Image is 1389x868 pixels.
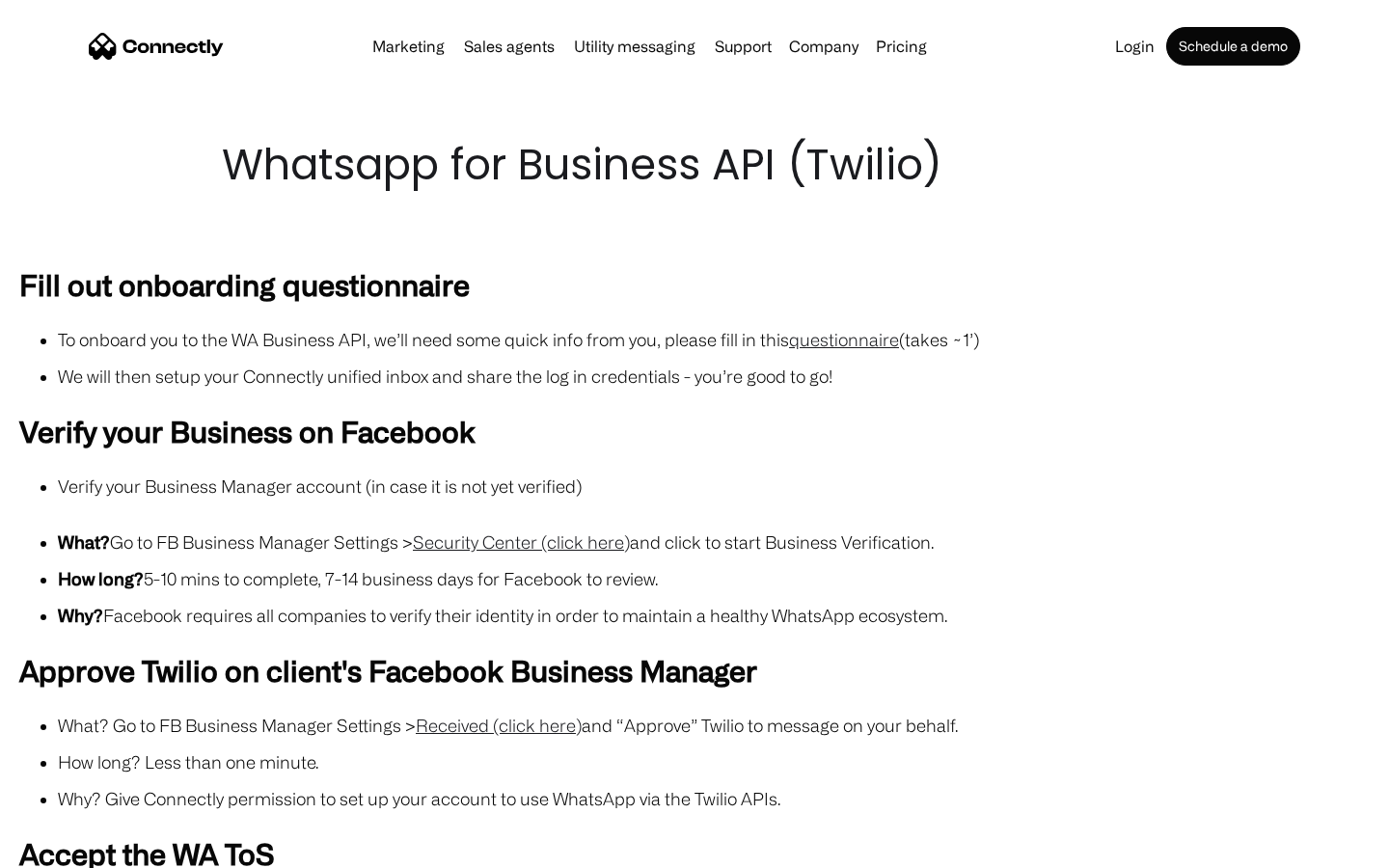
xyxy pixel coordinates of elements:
aside: Language selected: English [19,834,116,861]
a: Sales agents [456,39,562,54]
a: Login [1107,39,1162,54]
strong: How long? [58,569,144,588]
a: Received (click here) [416,716,582,735]
li: Go to FB Business Manager Settings > and click to start Business Verification. [58,529,1370,556]
a: questionnaire [789,330,899,349]
li: Why? Give Connectly permission to set up your account to use WhatsApp via the Twilio APIs. [58,785,1370,812]
div: Company [789,33,858,60]
a: Marketing [365,39,452,54]
a: Utility messaging [566,39,703,54]
strong: What? [58,532,110,552]
ul: Language list [39,834,116,861]
li: How long? Less than one minute. [58,748,1370,775]
strong: Approve Twilio on client's Facebook Business Manager [19,654,757,687]
a: Schedule a demo [1166,27,1300,66]
li: To onboard you to the WA Business API, we’ll need some quick info from you, please fill in this (... [58,326,1370,353]
li: What? Go to FB Business Manager Settings > and “Approve” Twilio to message on your behalf. [58,712,1370,739]
li: We will then setup your Connectly unified inbox and share the log in credentials - you’re good to... [58,363,1370,390]
li: Facebook requires all companies to verify their identity in order to maintain a healthy WhatsApp ... [58,602,1370,629]
strong: Verify your Business on Facebook [19,415,476,448]
li: Verify your Business Manager account (in case it is not yet verified) [58,473,1370,500]
li: 5-10 mins to complete, 7-14 business days for Facebook to review. [58,565,1370,592]
a: Pricing [868,39,935,54]
a: Support [707,39,779,54]
a: Security Center (click here) [413,532,630,552]
h1: Whatsapp for Business API (Twilio) [222,135,1167,195]
strong: Why? [58,606,103,625]
strong: Fill out onboarding questionnaire [19,268,470,301]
